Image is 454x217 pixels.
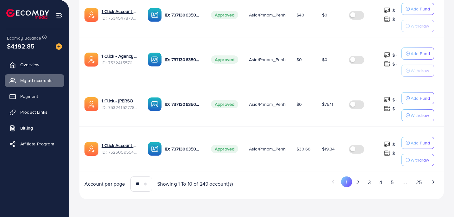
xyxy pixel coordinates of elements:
p: ID: 7371306350615248913 [165,56,201,63]
p: $ --- [392,51,400,59]
ul: Pagination [267,176,439,188]
button: Add Fund [401,3,434,15]
button: Go to next page [428,176,439,187]
span: $0 [322,12,327,18]
div: <span class='underline'>1 Click - Henry Lee</span></br>7532415277892583425 [102,98,138,111]
span: $4,192.85 [7,41,34,51]
div: <span class='underline'>1 Click Account 117</span></br>7525059554909044744 [102,142,138,155]
img: ic-ads-acc.e4c84228.svg [84,142,98,156]
img: ic-ads-acc.e4c84228.svg [84,97,98,111]
p: Add Fund [411,94,430,102]
p: Add Fund [411,50,430,57]
span: Showing 1 To 10 of 249 account(s) [157,180,233,188]
img: ic-ba-acc.ded83a64.svg [148,142,162,156]
span: Affiliate Program [20,141,54,147]
img: ic-ads-acc.e4c84228.svg [84,53,98,67]
p: $ --- [392,150,400,157]
span: Approved [211,55,238,64]
span: Approved [211,145,238,153]
a: Billing [5,122,64,134]
span: Ecomdy Balance [7,35,41,41]
button: Go to page 3 [364,176,375,188]
img: top-up amount [384,141,390,148]
iframe: Chat [427,188,449,212]
p: $ --- [392,141,400,148]
p: Add Fund [411,5,430,13]
button: Go to page 1 [341,176,352,187]
button: Go to page 25 [412,176,426,188]
button: Withdraw [401,154,434,166]
img: top-up amount [384,16,390,22]
span: ID: 7525059554909044744 [102,149,138,155]
span: ID: 7534547873405714448 [102,15,138,21]
span: $40 [296,12,304,18]
img: image [56,43,62,50]
img: menu [56,12,63,19]
span: Overview [20,61,39,68]
span: Payment [20,93,38,99]
span: $30.66 [296,146,311,152]
span: $0 [322,56,327,63]
p: $ --- [392,60,400,68]
p: ID: 7371306350615248913 [165,145,201,153]
img: ic-ba-acc.ded83a64.svg [148,97,162,111]
button: Add Fund [401,48,434,60]
span: $0 [296,56,302,63]
p: $ --- [392,7,400,14]
a: My ad accounts [5,74,64,87]
button: Withdraw [401,20,434,32]
p: Withdraw [411,112,429,119]
span: Billing [20,125,33,131]
img: ic-ba-acc.ded83a64.svg [148,8,162,22]
p: $ --- [392,96,400,104]
button: Go to page 5 [386,176,398,188]
span: Approved [211,11,238,19]
a: Affiliate Program [5,137,64,150]
span: Asia/Phnom_Penh [249,56,286,63]
p: Add Fund [411,139,430,147]
img: ic-ads-acc.e4c84228.svg [84,8,98,22]
img: top-up amount [384,96,390,103]
a: 1 Click Account 117 [102,142,138,149]
a: Payment [5,90,64,103]
a: 1 Click - Agency inhouse [102,53,138,59]
p: Withdraw [411,67,429,74]
button: Add Fund [401,137,434,149]
span: Asia/Phnom_Penh [249,146,286,152]
span: Asia/Phnom_Penh [249,101,286,107]
img: logo [6,9,49,19]
p: Withdraw [411,156,429,164]
img: top-up amount [384,105,390,112]
span: My ad accounts [20,77,53,84]
p: Withdraw [411,22,429,30]
a: Product Links [5,106,64,118]
span: ID: 7532415570852397057 [102,60,138,66]
p: ID: 7371306350615248913 [165,100,201,108]
button: Go to page 2 [352,176,364,188]
span: Asia/Phnom_Penh [249,12,286,18]
button: Go to page 4 [375,176,386,188]
span: $0 [296,101,302,107]
span: Account per page [84,180,125,188]
span: $19.34 [322,146,335,152]
img: top-up amount [384,61,390,67]
p: ID: 7371306350615248913 [165,11,201,19]
a: 1 Click - [PERSON_NAME] [102,98,138,104]
div: <span class='underline'>1 Click Account 121</span></br>7534547873405714448 [102,8,138,21]
span: ID: 7532415277892583425 [102,104,138,111]
button: Withdraw [401,109,434,121]
img: top-up amount [384,52,390,58]
button: Withdraw [401,65,434,77]
img: top-up amount [384,7,390,14]
a: 1 Click Account 121 [102,8,138,15]
a: Overview [5,58,64,71]
button: Add Fund [401,92,434,104]
div: <span class='underline'>1 Click - Agency inhouse</span></br>7532415570852397057 [102,53,138,66]
span: $75.11 [322,101,333,107]
img: ic-ba-acc.ded83a64.svg [148,53,162,67]
span: Approved [211,100,238,108]
p: $ --- [392,105,400,112]
img: top-up amount [384,150,390,156]
p: $ --- [392,16,400,23]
